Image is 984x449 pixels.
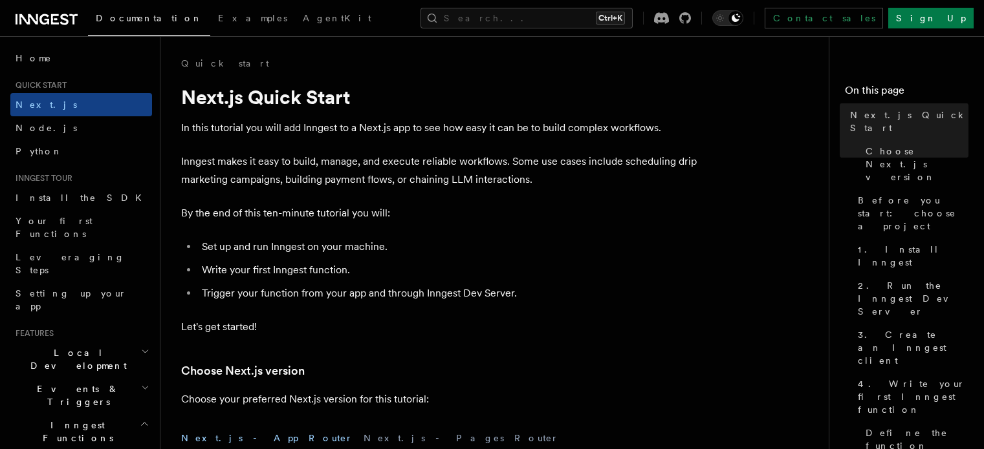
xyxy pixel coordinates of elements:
span: 4. Write your first Inngest function [858,377,968,416]
a: Contact sales [765,8,883,28]
span: Before you start: choose a project [858,194,968,233]
button: Events & Triggers [10,377,152,413]
h1: Next.js Quick Start [181,85,699,109]
a: 4. Write your first Inngest function [853,372,968,421]
p: In this tutorial you will add Inngest to a Next.js app to see how easy it can be to build complex... [181,119,699,137]
a: Leveraging Steps [10,245,152,282]
span: Leveraging Steps [16,252,125,275]
h4: On this page [845,83,968,103]
span: Inngest tour [10,173,72,183]
span: Documentation [96,13,202,23]
span: Next.js [16,99,77,110]
p: By the end of this ten-minute tutorial you will: [181,204,699,222]
span: Examples [218,13,287,23]
a: Sign Up [888,8,974,28]
span: Node.js [16,123,77,133]
a: Your first Functions [10,209,152,245]
span: Home [16,52,52,65]
li: Trigger your function from your app and through Inngest Dev Server. [198,284,699,302]
a: Examples [210,4,295,35]
span: Local Development [10,346,141,372]
span: Python [16,146,63,156]
a: Setting up your app [10,282,152,318]
a: Before you start: choose a project [853,189,968,238]
a: 1. Install Inngest [853,238,968,274]
span: 1. Install Inngest [858,243,968,269]
li: Write your first Inngest function. [198,261,699,279]
span: Next.js Quick Start [850,109,968,134]
a: Home [10,47,152,70]
span: Features [10,328,54,339]
p: Let's get started! [181,318,699,336]
span: Quick start [10,80,67,90]
span: AgentKit [303,13,371,23]
kbd: Ctrl+K [596,12,625,25]
button: Local Development [10,341,152,377]
li: Set up and run Inngest on your machine. [198,238,699,256]
button: Search...Ctrl+K [421,8,633,28]
span: Events & Triggers [10,382,141,408]
a: Next.js [10,93,152,116]
a: 2. Run the Inngest Dev Server [853,274,968,323]
span: Your first Functions [16,216,93,239]
a: Next.js Quick Start [845,103,968,140]
a: Documentation [88,4,210,36]
button: Toggle dark mode [712,10,743,26]
span: 2. Run the Inngest Dev Server [858,279,968,318]
a: AgentKit [295,4,379,35]
p: Choose your preferred Next.js version for this tutorial: [181,390,699,408]
span: Install the SDK [16,193,149,203]
a: Install the SDK [10,186,152,209]
a: 3. Create an Inngest client [853,323,968,372]
a: Choose Next.js version [860,140,968,189]
p: Inngest makes it easy to build, manage, and execute reliable workflows. Some use cases include sc... [181,152,699,189]
a: Quick start [181,57,269,70]
span: Choose Next.js version [866,145,968,183]
span: 3. Create an Inngest client [858,328,968,367]
a: Node.js [10,116,152,140]
a: Choose Next.js version [181,362,305,380]
span: Setting up your app [16,288,127,311]
span: Inngest Functions [10,419,140,444]
a: Python [10,140,152,163]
